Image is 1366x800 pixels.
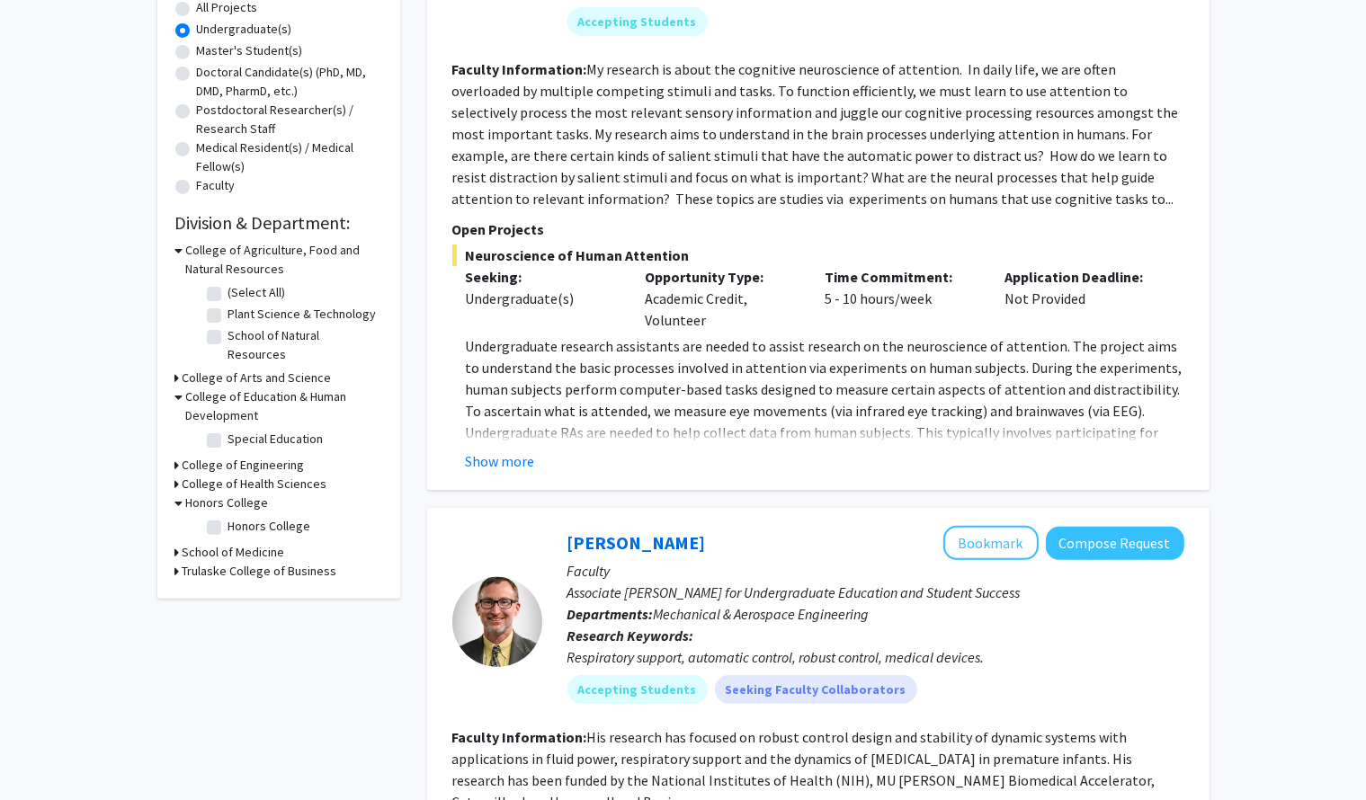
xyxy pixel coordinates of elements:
[1004,266,1157,288] p: Application Deadline:
[991,266,1171,331] div: Not Provided
[452,728,587,746] b: Faculty Information:
[197,63,382,101] label: Doctoral Candidate(s) (PhD, MD, DMD, PharmD, etc.)
[631,266,811,331] div: Academic Credit, Volunteer
[567,646,1184,668] div: Respiratory support, automatic control, robust control, medical devices.
[1046,527,1184,560] button: Compose Request to Roger Fales
[825,266,978,288] p: Time Commitment:
[452,60,1179,208] fg-read-more: My research is about the cognitive neuroscience of attention. In daily life, we are often overloa...
[645,266,798,288] p: Opportunity Type:
[186,241,382,279] h3: College of Agriculture, Food and Natural Resources
[943,526,1039,560] button: Add Roger Fales to Bookmarks
[567,531,706,554] a: [PERSON_NAME]
[452,244,1184,266] span: Neuroscience of Human Attention
[13,719,76,787] iframe: Chat
[466,450,535,472] button: Show more
[567,675,708,704] mat-chip: Accepting Students
[466,266,619,288] p: Seeking:
[567,7,708,36] mat-chip: Accepting Students
[228,305,377,324] label: Plant Science & Technology
[654,605,870,623] span: Mechanical & Aerospace Engineering
[567,605,654,623] b: Departments:
[197,138,382,176] label: Medical Resident(s) / Medical Fellow(s)
[228,517,311,536] label: Honors College
[186,387,382,425] h3: College of Education & Human Development
[228,430,324,449] label: Special Education
[811,266,991,331] div: 5 - 10 hours/week
[567,560,1184,582] p: Faculty
[183,475,327,493] h3: College of Health Sciences
[183,543,285,562] h3: School of Medicine
[183,562,337,581] h3: Trulaske College of Business
[466,288,619,309] div: Undergraduate(s)
[197,176,236,195] label: Faculty
[452,60,587,78] b: Faculty Information:
[567,582,1184,603] p: Associate [PERSON_NAME] for Undergraduate Education and Student Success
[466,335,1184,508] p: Undergraduate research assistants are needed to assist research on the neuroscience of attention....
[183,456,305,475] h3: College of Engineering
[452,218,1184,240] p: Open Projects
[197,101,382,138] label: Postdoctoral Researcher(s) / Research Staff
[197,20,292,39] label: Undergraduate(s)
[186,493,269,512] h3: Honors College
[175,212,382,234] h2: Division & Department:
[197,41,303,60] label: Master's Student(s)
[715,675,917,704] mat-chip: Seeking Faculty Collaborators
[228,326,378,364] label: School of Natural Resources
[183,369,332,387] h3: College of Arts and Science
[228,283,286,302] label: (Select All)
[567,627,694,644] b: Research Keywords:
